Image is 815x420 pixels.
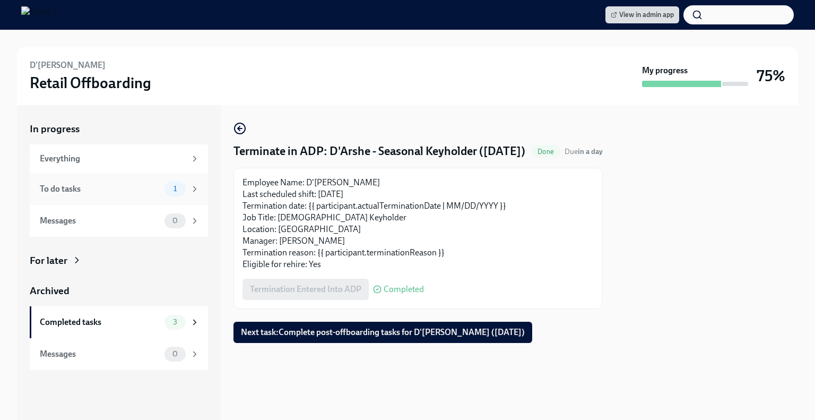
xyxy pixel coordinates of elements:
[241,327,525,338] span: Next task : Complete post-offboarding tasks for D'[PERSON_NAME] ([DATE])
[233,322,532,343] button: Next task:Complete post-offboarding tasks for D'[PERSON_NAME] ([DATE])
[30,59,106,71] h6: D'[PERSON_NAME]
[40,348,160,360] div: Messages
[30,144,208,173] a: Everything
[21,6,57,23] img: Rothy's
[30,254,67,268] div: For later
[167,185,183,193] span: 1
[233,143,525,159] h4: Terminate in ADP: D'Arshe - Seasonal Keyholder ([DATE])
[30,284,208,298] a: Archived
[30,205,208,237] a: Messages0
[565,147,603,156] span: Due
[30,338,208,370] a: Messages0
[30,254,208,268] a: For later
[757,66,785,85] h3: 75%
[166,350,184,358] span: 0
[384,285,424,294] span: Completed
[642,65,688,76] strong: My progress
[605,6,679,23] a: View in admin app
[531,148,560,156] span: Done
[167,318,184,326] span: 3
[611,10,674,20] span: View in admin app
[40,316,160,328] div: Completed tasks
[578,147,603,156] strong: in a day
[40,153,186,165] div: Everything
[30,73,151,92] h3: Retail Offboarding
[40,215,160,227] div: Messages
[565,147,603,157] span: August 19th, 2025 09:00
[30,306,208,338] a: Completed tasks3
[30,122,208,136] a: In progress
[30,173,208,205] a: To do tasks1
[40,183,160,195] div: To do tasks
[242,177,594,270] p: Employee Name: D'[PERSON_NAME] Last scheduled shift: [DATE] Termination date: {{ participant.actu...
[166,217,184,225] span: 0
